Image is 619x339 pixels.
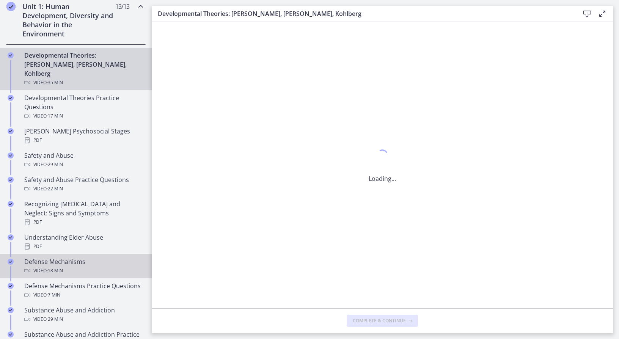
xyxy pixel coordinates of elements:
i: Completed [8,128,14,134]
div: Substance Abuse and Addiction [24,306,143,324]
div: PDF [24,242,143,251]
div: Understanding Elder Abuse [24,233,143,251]
i: Completed [8,52,14,58]
i: Completed [8,177,14,183]
div: Video [24,184,143,193]
div: Safety and Abuse [24,151,143,169]
div: Recognizing [MEDICAL_DATA] and Neglect: Signs and Symptoms [24,199,143,227]
h3: Developmental Theories: [PERSON_NAME], [PERSON_NAME], Kohlberg [158,9,567,18]
i: Completed [8,259,14,265]
span: Complete & continue [353,318,406,324]
span: · 18 min [47,266,63,275]
span: · 29 min [47,160,63,169]
h2: Unit 1: Human Development, Diversity and Behavior in the Environment [22,2,115,38]
i: Completed [8,307,14,313]
div: Video [24,315,143,324]
div: Defense Mechanisms [24,257,143,275]
i: Completed [8,283,14,289]
div: Video [24,78,143,87]
span: · 22 min [47,184,63,193]
i: Completed [6,2,16,11]
div: Developmental Theories: [PERSON_NAME], [PERSON_NAME], Kohlberg [24,51,143,87]
span: · 35 min [47,78,63,87]
i: Completed [8,234,14,240]
div: Safety and Abuse Practice Questions [24,175,143,193]
div: Defense Mechanisms Practice Questions [24,281,143,300]
div: 1 [369,148,396,165]
div: Video [24,111,143,121]
span: 13 / 13 [115,2,129,11]
div: Video [24,160,143,169]
i: Completed [8,152,14,159]
span: · 17 min [47,111,63,121]
p: Loading... [369,174,396,183]
i: Completed [8,331,14,337]
div: [PERSON_NAME] Psychosocial Stages [24,127,143,145]
i: Completed [8,201,14,207]
span: · 7 min [47,290,60,300]
div: Video [24,266,143,275]
div: PDF [24,218,143,227]
i: Completed [8,95,14,101]
div: Developmental Theories Practice Questions [24,93,143,121]
div: Video [24,290,143,300]
button: Complete & continue [347,315,418,327]
div: PDF [24,136,143,145]
span: · 29 min [47,315,63,324]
